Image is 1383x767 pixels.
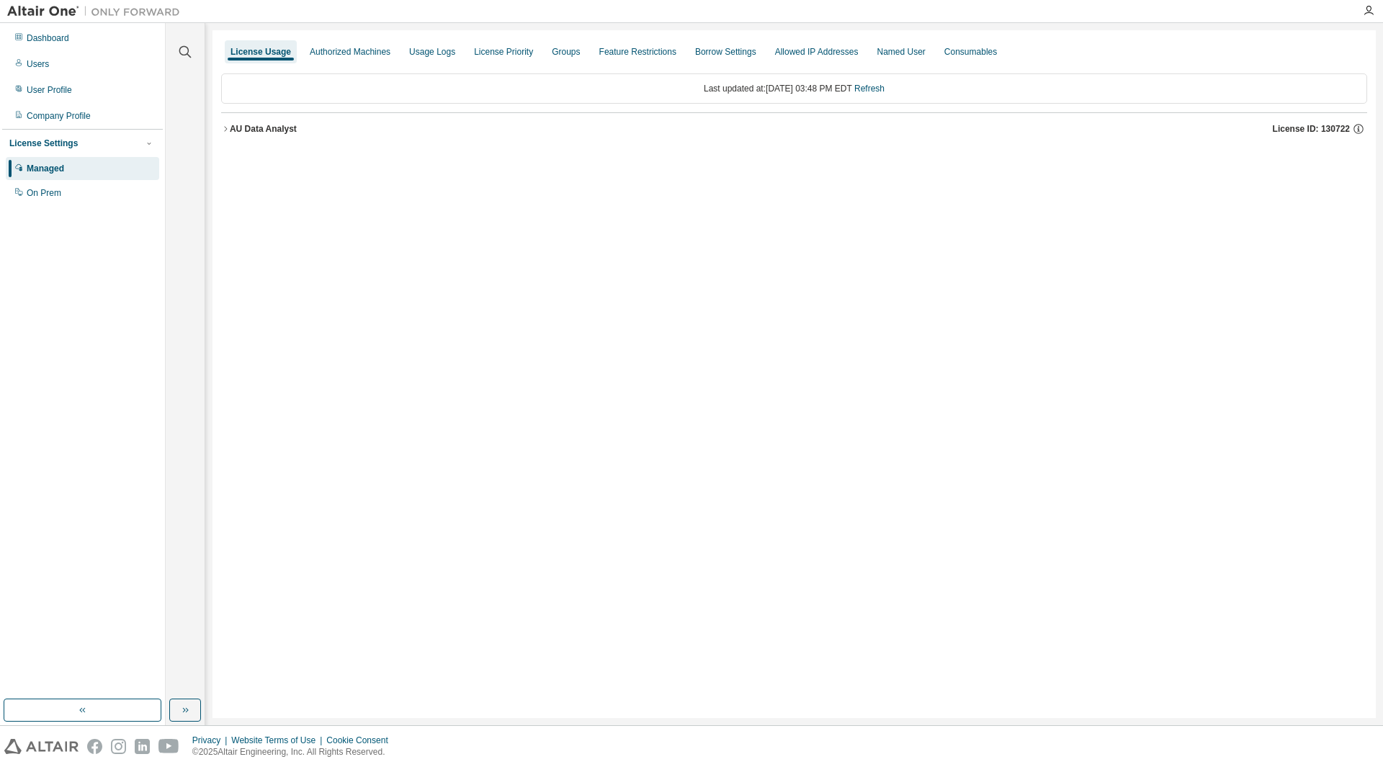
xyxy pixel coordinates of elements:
[27,187,61,199] div: On Prem
[310,46,390,58] div: Authorized Machines
[9,138,78,149] div: License Settings
[231,735,326,746] div: Website Terms of Use
[1273,123,1350,135] span: License ID: 130722
[87,739,102,754] img: facebook.svg
[27,84,72,96] div: User Profile
[944,46,997,58] div: Consumables
[474,46,533,58] div: License Priority
[158,739,179,754] img: youtube.svg
[326,735,396,746] div: Cookie Consent
[775,46,859,58] div: Allowed IP Addresses
[409,46,455,58] div: Usage Logs
[877,46,925,58] div: Named User
[599,46,676,58] div: Feature Restrictions
[230,123,297,135] div: AU Data Analyst
[4,739,79,754] img: altair_logo.svg
[7,4,187,19] img: Altair One
[111,739,126,754] img: instagram.svg
[221,73,1367,104] div: Last updated at: [DATE] 03:48 PM EDT
[27,32,69,44] div: Dashboard
[135,739,150,754] img: linkedin.svg
[230,46,291,58] div: License Usage
[27,163,64,174] div: Managed
[695,46,756,58] div: Borrow Settings
[27,58,49,70] div: Users
[192,746,397,758] p: © 2025 Altair Engineering, Inc. All Rights Reserved.
[192,735,231,746] div: Privacy
[221,113,1367,145] button: AU Data AnalystLicense ID: 130722
[552,46,580,58] div: Groups
[854,84,885,94] a: Refresh
[27,110,91,122] div: Company Profile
